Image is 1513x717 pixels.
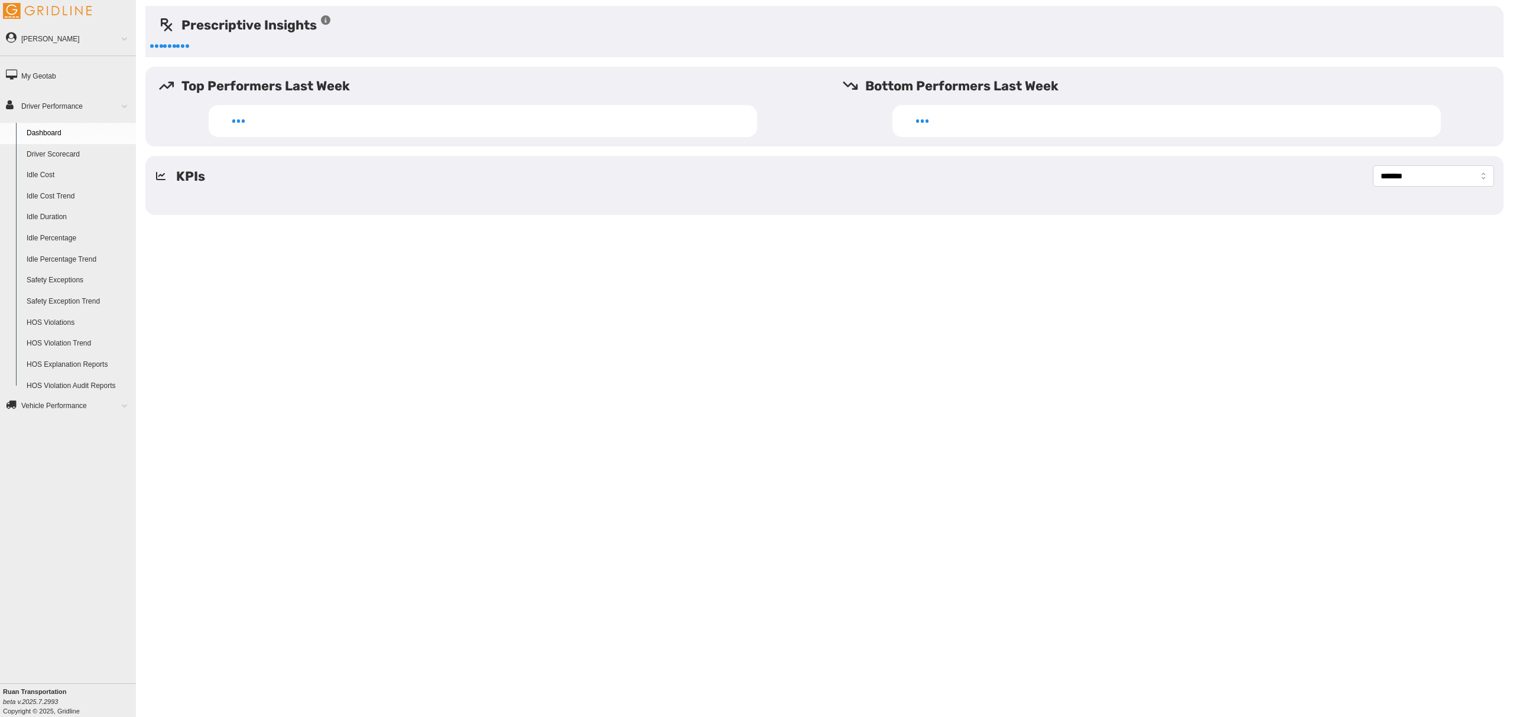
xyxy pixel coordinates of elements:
[21,291,136,312] a: Safety Exception Trend
[3,3,92,19] img: Gridline
[158,15,332,35] h5: Prescriptive Insights
[21,144,136,165] a: Driver Scorecard
[21,333,136,354] a: HOS Violation Trend
[21,249,136,270] a: Idle Percentage Trend
[21,312,136,334] a: HOS Violations
[21,354,136,376] a: HOS Explanation Reports
[3,688,67,695] b: Ruan Transportation
[21,123,136,144] a: Dashboard
[21,207,136,228] a: Idle Duration
[21,186,136,207] a: Idle Cost Trend
[21,270,136,291] a: Safety Exceptions
[3,698,58,705] i: beta v.2025.7.2993
[21,228,136,249] a: Idle Percentage
[21,376,136,397] a: HOS Violation Audit Reports
[3,687,136,716] div: Copyright © 2025, Gridline
[842,76,1504,96] h5: Bottom Performers Last Week
[158,76,820,96] h5: Top Performers Last Week
[21,165,136,186] a: Idle Cost
[176,167,205,186] h5: KPIs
